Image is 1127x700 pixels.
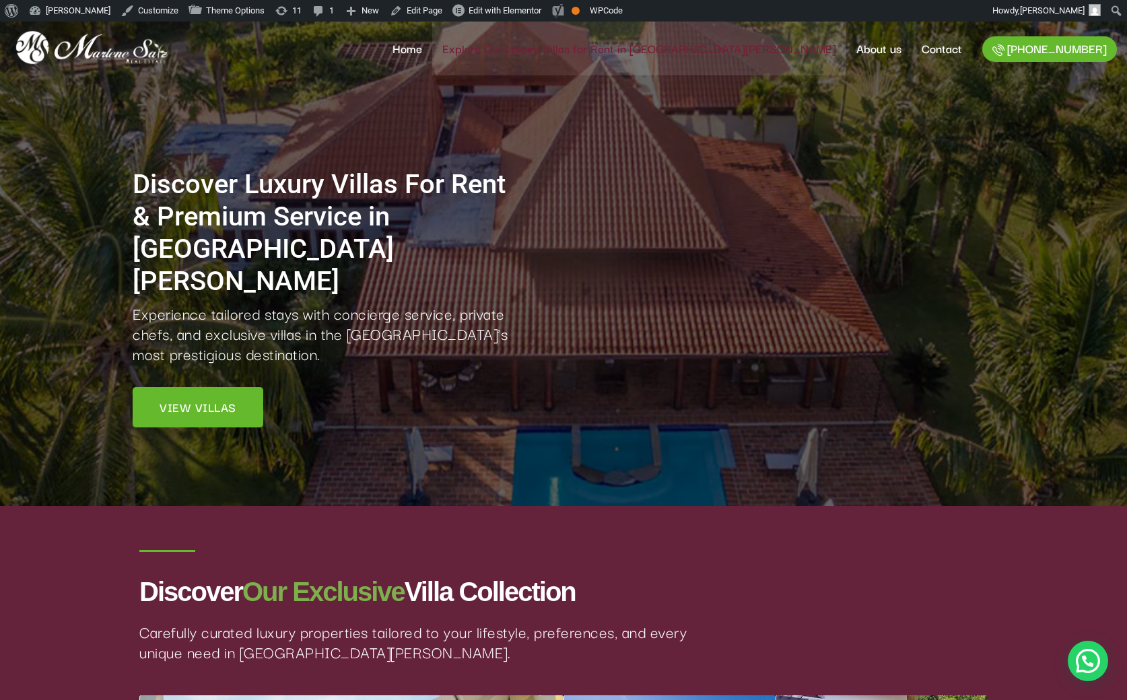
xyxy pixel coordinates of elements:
span: View Villas [160,400,236,414]
a: [PHONE_NUMBER] [982,36,1117,62]
h2: Discover Villa Collection [139,575,700,608]
img: logo [10,26,172,70]
a: Contact [912,22,972,75]
p: Experience tailored stays with concierge service, private chefs, and exclusive villas in the [GEO... [133,303,524,363]
a: Explore Our Luxury Villas for Rent in [GEOGRAPHIC_DATA][PERSON_NAME] [432,22,846,75]
p: Carefully curated luxury properties tailored to your lifestyle, preferences, and every unique nee... [139,621,700,662]
a: View Villas [133,387,263,427]
span: [PERSON_NAME] [1020,5,1085,15]
a: About us [846,22,912,75]
h1: Discover Luxury Villas For Rent & Premium Service in [GEOGRAPHIC_DATA][PERSON_NAME] [133,168,524,297]
span: Edit with Elementor [469,5,541,15]
a: Home [382,22,432,75]
span: Our Exclusive [242,577,405,606]
div: OK [572,7,580,15]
